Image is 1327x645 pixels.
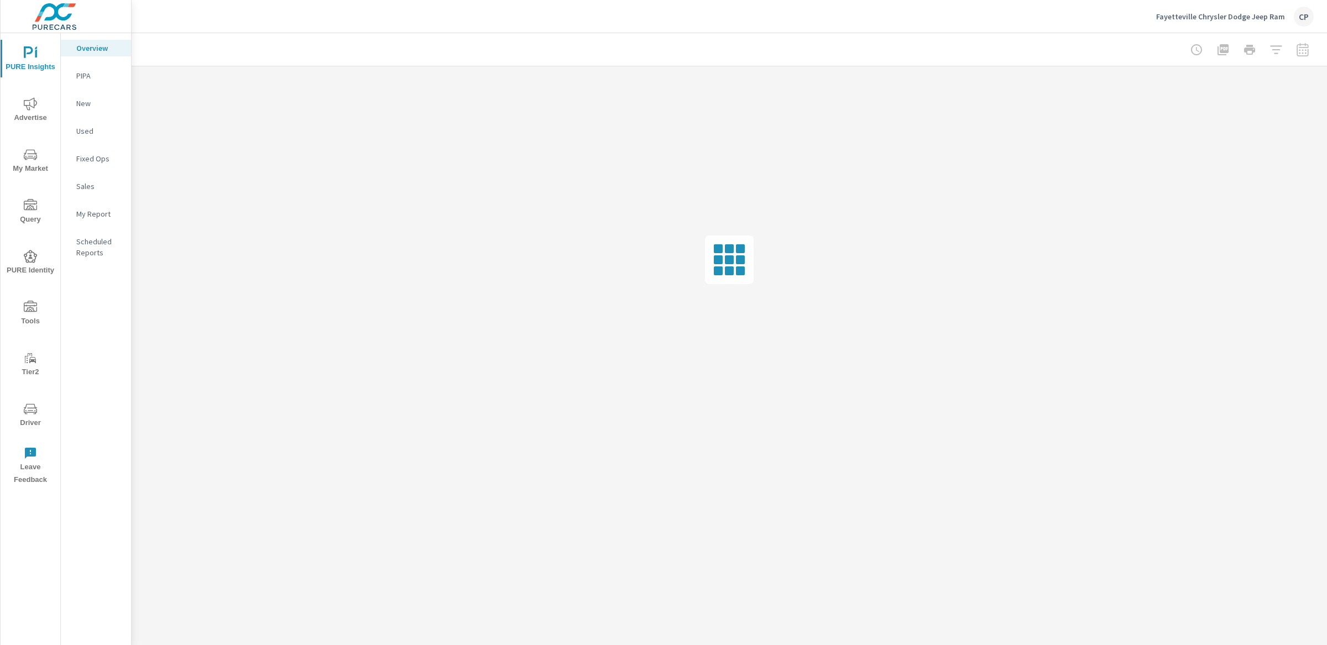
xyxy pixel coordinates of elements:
[4,97,57,124] span: Advertise
[61,178,131,195] div: Sales
[1156,12,1285,22] p: Fayetteville Chrysler Dodge Jeep Ram
[76,208,122,219] p: My Report
[61,206,131,222] div: My Report
[76,153,122,164] p: Fixed Ops
[76,70,122,81] p: PIPA
[4,199,57,226] span: Query
[4,148,57,175] span: My Market
[61,40,131,56] div: Overview
[76,236,122,258] p: Scheduled Reports
[4,402,57,429] span: Driver
[76,125,122,137] p: Used
[4,46,57,74] span: PURE Insights
[1294,7,1314,27] div: CP
[1,33,60,491] div: nav menu
[61,123,131,139] div: Used
[61,95,131,112] div: New
[4,352,57,379] span: Tier2
[76,181,122,192] p: Sales
[76,98,122,109] p: New
[76,43,122,54] p: Overview
[4,447,57,486] span: Leave Feedback
[61,233,131,261] div: Scheduled Reports
[61,67,131,84] div: PIPA
[61,150,131,167] div: Fixed Ops
[4,301,57,328] span: Tools
[4,250,57,277] span: PURE Identity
